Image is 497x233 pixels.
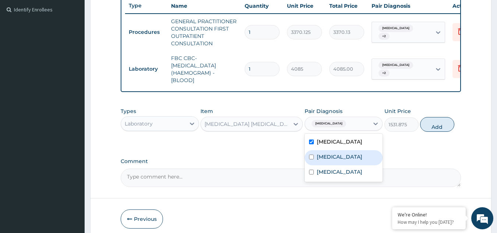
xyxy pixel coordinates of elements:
textarea: Type your message and hit 'Enter' [4,155,140,181]
div: [MEDICAL_DATA] [MEDICAL_DATA] (MP) RDT [205,120,290,128]
span: [MEDICAL_DATA] [379,25,413,32]
span: [MEDICAL_DATA] [312,120,346,127]
button: Add [420,117,454,132]
p: How may I help you today? [398,219,460,225]
div: Chat with us now [38,41,124,51]
div: Minimize live chat window [121,4,138,21]
div: Laboratory [125,120,153,127]
div: We're Online! [398,211,460,218]
span: [MEDICAL_DATA] [379,61,413,69]
img: d_794563401_company_1708531726252_794563401 [14,37,30,55]
span: We're online! [43,70,102,144]
label: [MEDICAL_DATA] [317,138,362,145]
label: [MEDICAL_DATA] [317,153,362,160]
label: Item [200,107,213,115]
td: GENERAL PRACTITIONER CONSULTATION FIRST OUTPATIENT CONSULTATION [167,14,241,51]
label: Pair Diagnosis [305,107,342,115]
td: Laboratory [125,62,167,76]
span: + 2 [379,33,390,40]
label: [MEDICAL_DATA] [317,168,362,176]
button: Previous [121,209,163,229]
label: Types [121,108,136,114]
td: FBC CBC-[MEDICAL_DATA] (HAEMOGRAM) - [BLOOD] [167,51,241,88]
span: + 2 [379,70,390,77]
label: Unit Price [384,107,411,115]
label: Comment [121,158,461,165]
td: Procedures [125,25,167,39]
